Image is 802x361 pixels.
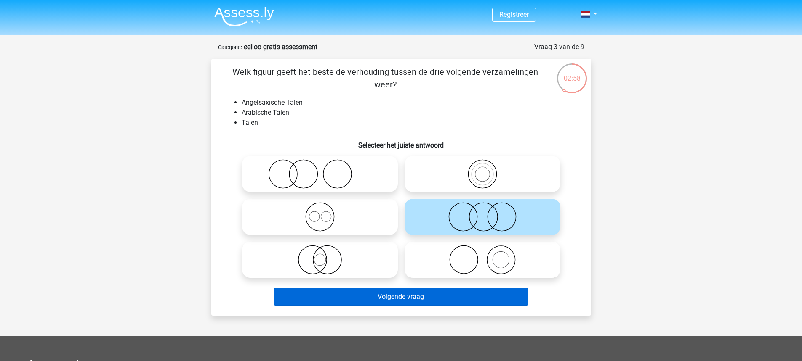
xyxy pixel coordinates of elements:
[499,11,529,18] a: Registreer
[534,42,584,52] div: Vraag 3 van de 9
[242,97,578,108] li: Angelsaxische Talen
[244,43,317,51] strong: eelloo gratis assessment
[225,66,546,91] p: Welk figuur geeft het beste de verhouding tussen de drie volgende verzamelingen weer?
[274,288,528,306] button: Volgende vraag
[556,63,588,84] div: 02:58
[214,7,274,26] img: Assessly
[225,134,578,149] h6: Selecteer het juiste antwoord
[242,108,578,118] li: Arabische Talen
[242,118,578,128] li: Talen
[218,44,242,50] small: Categorie:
